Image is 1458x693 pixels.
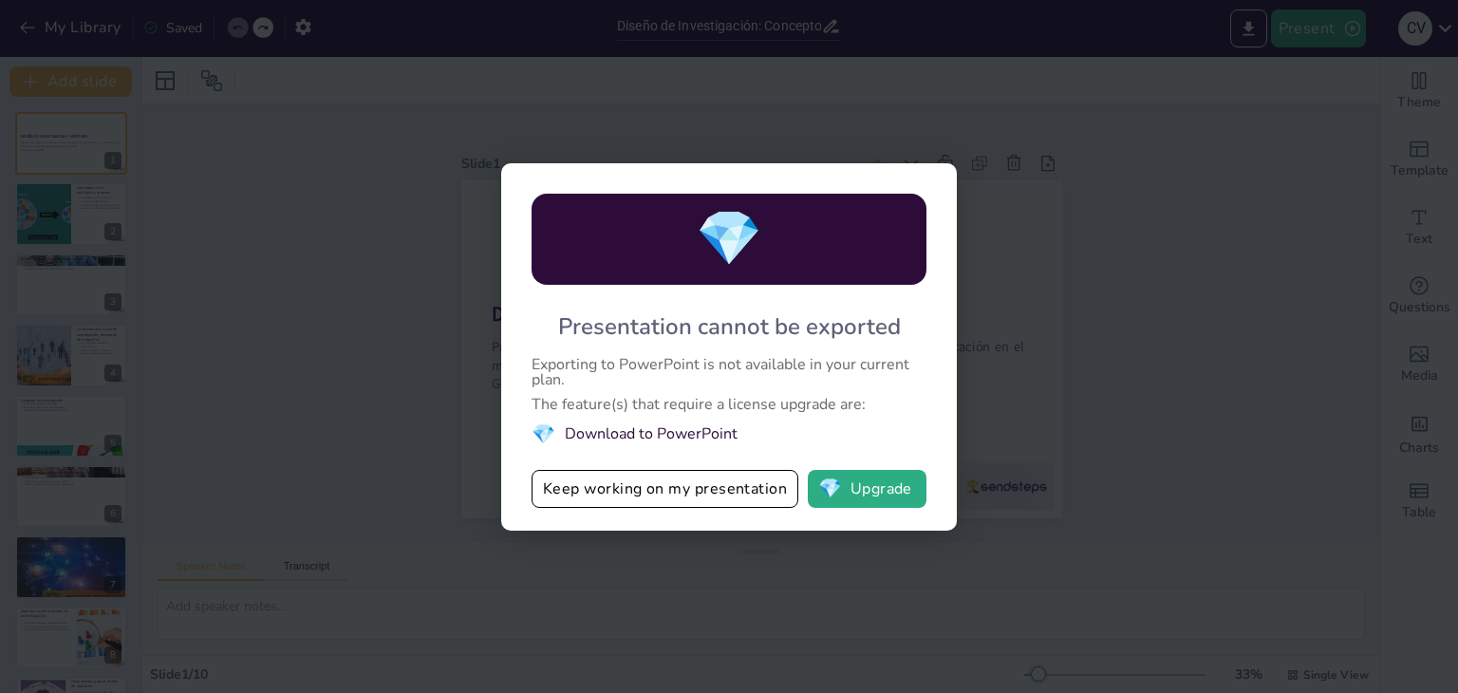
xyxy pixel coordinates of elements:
[818,479,842,498] span: diamond
[532,357,926,387] div: Exporting to PowerPoint is not available in your current plan.
[532,470,798,508] button: Keep working on my presentation
[808,470,926,508] button: diamondUpgrade
[532,397,926,412] div: The feature(s) that require a license upgrade are:
[532,421,555,447] span: diamond
[532,421,926,447] li: Download to PowerPoint
[558,311,901,342] div: Presentation cannot be exported
[696,202,762,275] span: diamond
